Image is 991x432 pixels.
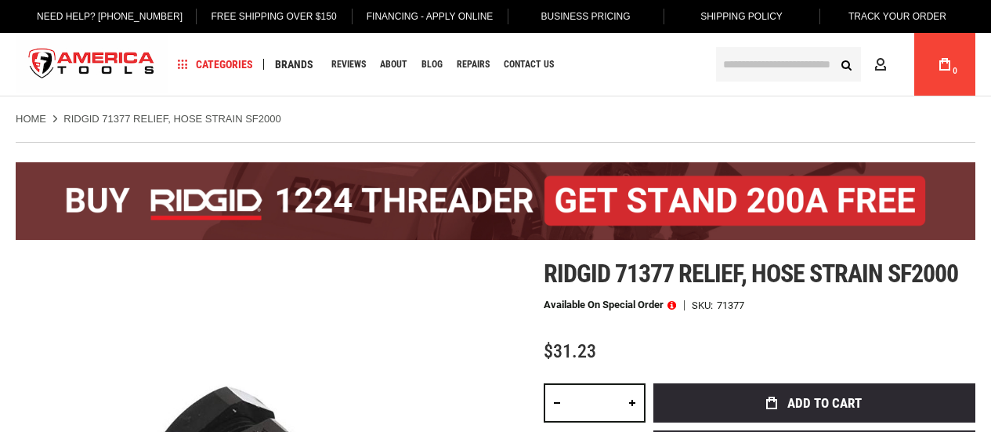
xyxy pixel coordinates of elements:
a: About [373,54,414,75]
button: Add to Cart [653,383,975,423]
a: Repairs [450,54,497,75]
span: Blog [421,60,443,69]
a: Brands [268,54,320,75]
a: Categories [171,54,260,75]
span: $31.23 [544,340,596,362]
a: store logo [16,35,168,94]
img: America Tools [16,35,168,94]
span: Repairs [457,60,490,69]
p: Available on Special Order [544,299,676,310]
a: Home [16,112,46,126]
span: 0 [953,67,957,75]
button: Search [831,49,861,79]
a: Contact Us [497,54,561,75]
span: Categories [178,59,253,70]
span: Add to Cart [787,397,862,410]
span: Reviews [331,60,366,69]
span: Brands [275,59,313,70]
span: About [380,60,407,69]
img: BOGO: Buy the RIDGID® 1224 Threader (26092), get the 92467 200A Stand FREE! [16,162,975,240]
span: Shipping Policy [700,11,783,22]
strong: RIDGID 71377 RELIEF, HOSE STRAIN SF2000 [63,113,280,125]
strong: SKU [692,300,717,310]
a: 0 [930,33,960,96]
a: Blog [414,54,450,75]
div: 71377 [717,300,744,310]
a: Reviews [324,54,373,75]
span: Ridgid 71377 relief, hose strain sf2000 [544,259,959,289]
span: Contact Us [504,60,554,69]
